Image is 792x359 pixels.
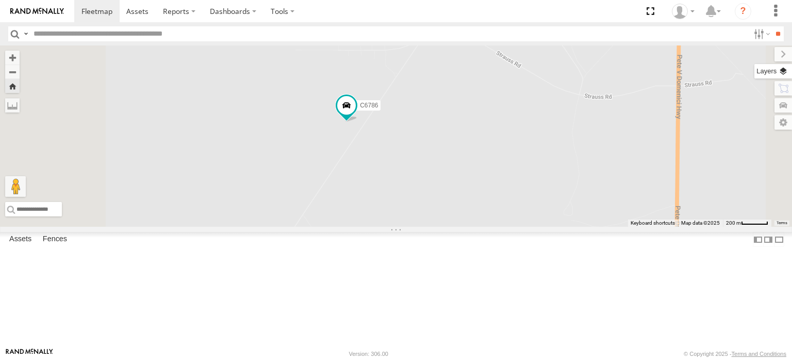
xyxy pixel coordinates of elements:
button: Zoom Home [5,79,20,93]
button: Zoom out [5,65,20,79]
div: © Copyright 2025 - [684,351,786,357]
div: foxconn f [668,4,698,19]
a: Visit our Website [6,349,53,359]
span: 200 m [726,220,741,226]
label: Measure [5,98,20,113]
span: Map data ©2025 [681,220,720,226]
label: Map Settings [774,115,792,130]
i: ? [735,3,751,20]
label: Dock Summary Table to the Right [763,232,773,247]
img: rand-logo.svg [10,8,64,15]
label: Search Query [22,26,30,41]
a: Terms (opens in new tab) [777,221,787,225]
label: Search Filter Options [750,26,772,41]
div: Version: 306.00 [349,351,388,357]
label: Dock Summary Table to the Left [753,232,763,247]
label: Assets [4,232,37,247]
label: Fences [38,232,72,247]
button: Map Scale: 200 m per 49 pixels [723,220,771,227]
span: C6786 [360,102,378,109]
a: Terms and Conditions [732,351,786,357]
button: Drag Pegman onto the map to open Street View [5,176,26,197]
button: Keyboard shortcuts [631,220,675,227]
button: Zoom in [5,51,20,65]
label: Hide Summary Table [774,232,784,247]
